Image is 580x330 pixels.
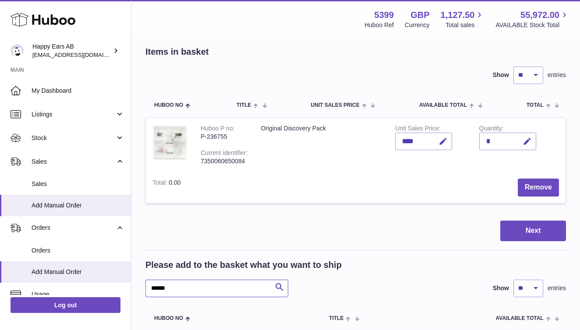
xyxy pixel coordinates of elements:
[32,87,124,95] span: My Dashboard
[495,21,569,29] span: AVAILABLE Stock Total
[32,134,115,142] span: Stock
[201,157,248,165] div: 7350060650084
[500,221,566,241] button: Next
[145,46,209,58] h2: Items in basket
[32,51,129,58] span: [EMAIL_ADDRESS][DOMAIN_NAME]
[32,201,124,210] span: Add Manual Order
[374,9,394,21] strong: 5399
[493,284,509,292] label: Show
[446,21,485,29] span: Total sales
[32,180,124,188] span: Sales
[364,21,394,29] div: Huboo Ref
[152,179,169,188] label: Total
[201,149,248,158] div: Current identifier
[405,21,430,29] div: Currency
[311,102,359,108] span: Unit Sales Price
[154,102,183,108] span: Huboo no
[479,125,504,134] label: Quantity
[11,44,24,57] img: 3pl@happyearsearplugs.com
[527,102,544,108] span: Total
[548,284,566,292] span: entries
[441,9,475,21] span: 1,127.50
[32,42,111,59] div: Happy Ears AB
[329,316,343,321] span: Title
[201,125,235,134] div: Huboo P no
[152,124,187,160] img: Original Discovery Pack
[395,125,440,134] label: Unit Sales Price
[32,290,124,298] span: Usage
[32,110,115,119] span: Listings
[254,118,389,172] td: Original Discovery Pack
[32,268,124,276] span: Add Manual Order
[496,316,544,321] span: AVAILABLE Total
[32,224,115,232] span: Orders
[441,9,485,29] a: 1,127.50 Total sales
[154,316,183,321] span: Huboo no
[32,246,124,255] span: Orders
[145,259,342,271] h2: Please add to the basket what you want to ship
[520,9,559,21] span: 55,972.00
[410,9,429,21] strong: GBP
[32,158,115,166] span: Sales
[548,71,566,79] span: entries
[518,179,559,197] button: Remove
[11,297,120,313] a: Log out
[201,133,248,141] div: P-236755
[237,102,251,108] span: Title
[493,71,509,79] label: Show
[495,9,569,29] a: 55,972.00 AVAILABLE Stock Total
[419,102,467,108] span: AVAILABLE Total
[169,179,180,186] span: 0.00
